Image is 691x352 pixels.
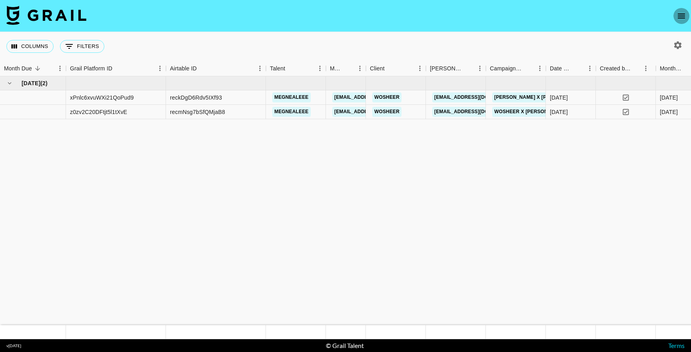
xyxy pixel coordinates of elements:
[600,61,631,76] div: Created by Grail Team
[534,62,546,74] button: Menu
[385,63,396,74] button: Sort
[640,62,652,74] button: Menu
[70,108,127,116] div: z0zv2C20DFtjt5l1tXvE
[66,61,166,76] div: Grail Platform ID
[432,107,522,117] a: [EMAIL_ADDRESS][DOMAIN_NAME]
[486,61,546,76] div: Campaign (Type)
[550,61,573,76] div: Date Created
[170,108,225,116] div: recmNsg7bSfQMjaB8
[343,63,354,74] button: Sort
[463,63,474,74] button: Sort
[474,62,486,74] button: Menu
[270,61,285,76] div: Talent
[285,63,296,74] button: Sort
[166,61,266,76] div: Airtable ID
[6,6,86,25] img: Grail Talent
[4,78,15,89] button: hide children
[332,107,422,117] a: [EMAIL_ADDRESS][DOMAIN_NAME]
[314,62,326,74] button: Menu
[197,63,208,74] button: Sort
[266,61,326,76] div: Talent
[60,40,104,53] button: Show filters
[584,62,596,74] button: Menu
[426,61,486,76] div: Booker
[70,61,112,76] div: Grail Platform ID
[366,61,426,76] div: Client
[332,92,422,102] a: [EMAIL_ADDRESS][DOMAIN_NAME]
[22,79,40,87] span: [DATE]
[668,342,685,349] a: Terms
[660,94,678,102] div: Aug '25
[154,62,166,74] button: Menu
[6,343,21,348] div: v [DATE]
[254,62,266,74] button: Menu
[430,61,463,76] div: [PERSON_NAME]
[272,92,311,102] a: megnealeee
[370,61,385,76] div: Client
[573,63,584,74] button: Sort
[523,63,534,74] button: Sort
[170,61,197,76] div: Airtable ID
[70,94,134,102] div: xPnlc6xvuWXi21QoPud9
[4,61,32,76] div: Month Due
[490,61,523,76] div: Campaign (Type)
[550,108,568,116] div: 19/08/2025
[596,61,656,76] div: Created by Grail Team
[414,62,426,74] button: Menu
[272,107,311,117] a: megnealeee
[550,94,568,102] div: 19/08/2025
[660,108,678,116] div: Aug '25
[32,63,43,74] button: Sort
[6,40,54,53] button: Select columns
[170,94,222,102] div: reckDgD6Rdv5IXf93
[330,61,343,76] div: Manager
[673,8,689,24] button: open drawer
[112,63,124,74] button: Sort
[40,79,48,87] span: ( 2 )
[546,61,596,76] div: Date Created
[54,62,66,74] button: Menu
[492,107,569,117] a: Wosheer x [PERSON_NAME]
[326,61,366,76] div: Manager
[372,107,401,117] a: Wosheer
[631,63,642,74] button: Sort
[326,342,364,350] div: © Grail Talent
[372,92,401,102] a: Wosheer
[492,92,584,102] a: [PERSON_NAME] x [PERSON_NAME]
[660,61,683,76] div: Month Due
[432,92,522,102] a: [EMAIL_ADDRESS][DOMAIN_NAME]
[354,62,366,74] button: Menu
